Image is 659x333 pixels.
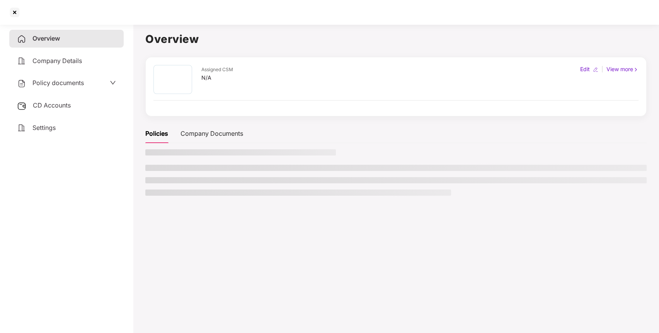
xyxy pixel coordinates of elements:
span: Policy documents [32,79,84,87]
h1: Overview [145,31,647,48]
span: Overview [32,34,60,42]
div: View more [605,65,640,73]
span: CD Accounts [33,101,71,109]
img: editIcon [593,67,598,72]
div: | [600,65,605,73]
div: N/A [201,73,233,82]
img: svg+xml;base64,PHN2ZyB4bWxucz0iaHR0cDovL3d3dy53My5vcmcvMjAwMC9zdmciIHdpZHRoPSIyNCIgaGVpZ2h0PSIyNC... [17,56,26,66]
img: svg+xml;base64,PHN2ZyB4bWxucz0iaHR0cDovL3d3dy53My5vcmcvMjAwMC9zdmciIHdpZHRoPSIyNCIgaGVpZ2h0PSIyNC... [17,79,26,88]
div: Assigned CSM [201,66,233,73]
div: Company Documents [181,129,243,138]
img: svg+xml;base64,PHN2ZyB4bWxucz0iaHR0cDovL3d3dy53My5vcmcvMjAwMC9zdmciIHdpZHRoPSIyNCIgaGVpZ2h0PSIyNC... [17,34,26,44]
span: Settings [32,124,56,131]
span: down [110,80,116,86]
img: svg+xml;base64,PHN2ZyB4bWxucz0iaHR0cDovL3d3dy53My5vcmcvMjAwMC9zdmciIHdpZHRoPSIyNCIgaGVpZ2h0PSIyNC... [17,123,26,133]
img: svg+xml;base64,PHN2ZyB3aWR0aD0iMjUiIGhlaWdodD0iMjQiIHZpZXdCb3g9IjAgMCAyNSAyNCIgZmlsbD0ibm9uZSIgeG... [17,101,27,111]
div: Edit [579,65,591,73]
div: Policies [145,129,168,138]
span: Company Details [32,57,82,65]
img: rightIcon [633,67,639,72]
